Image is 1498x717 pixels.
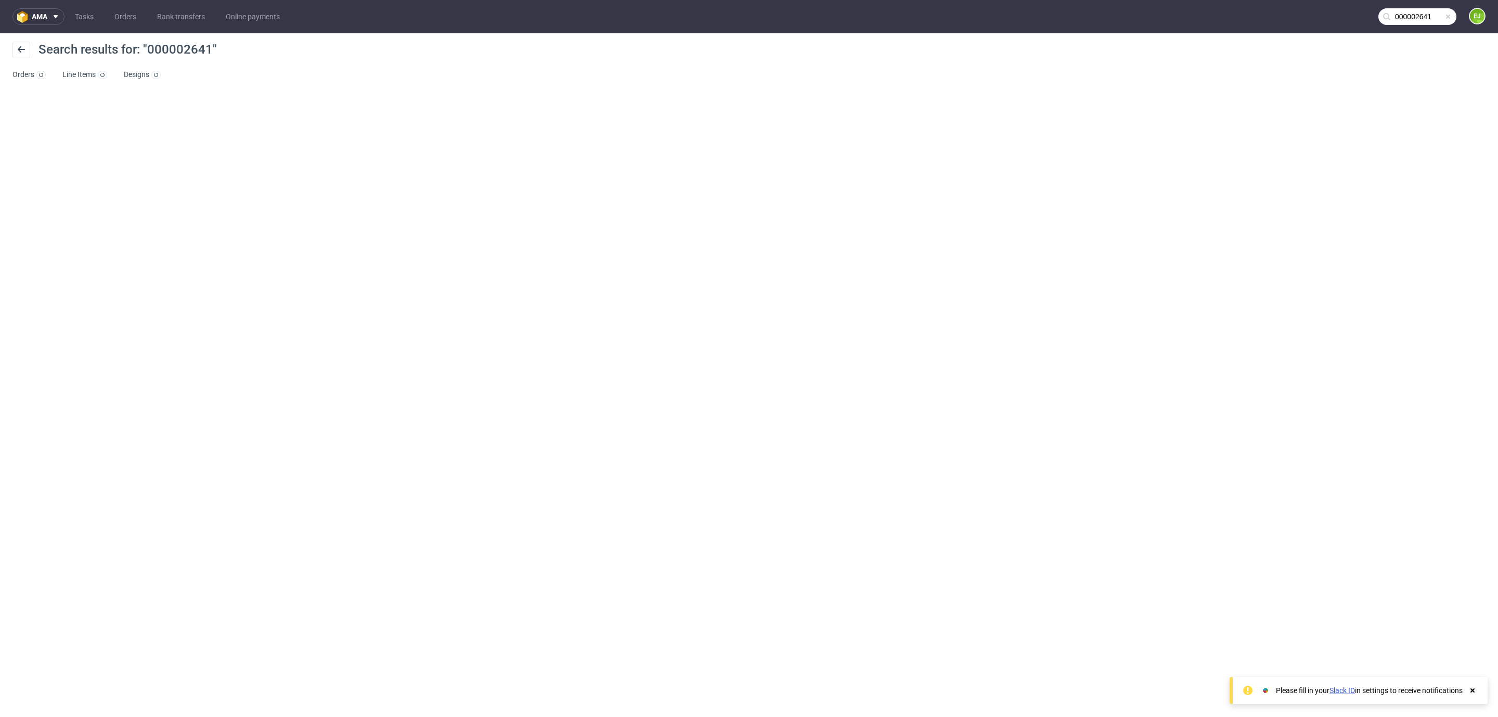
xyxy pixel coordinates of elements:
[1470,9,1484,23] figcaption: EJ
[1329,686,1355,695] a: Slack ID
[1260,685,1271,696] img: Slack
[124,67,161,83] a: Designs
[219,8,286,25] a: Online payments
[17,11,32,23] img: logo
[1276,685,1463,696] div: Please fill in your in settings to receive notifications
[12,8,64,25] button: ama
[151,8,211,25] a: Bank transfers
[38,42,217,57] span: Search results for: "000002641"
[32,13,47,20] span: ama
[69,8,100,25] a: Tasks
[62,67,107,83] a: Line Items
[12,67,46,83] a: Orders
[108,8,143,25] a: Orders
